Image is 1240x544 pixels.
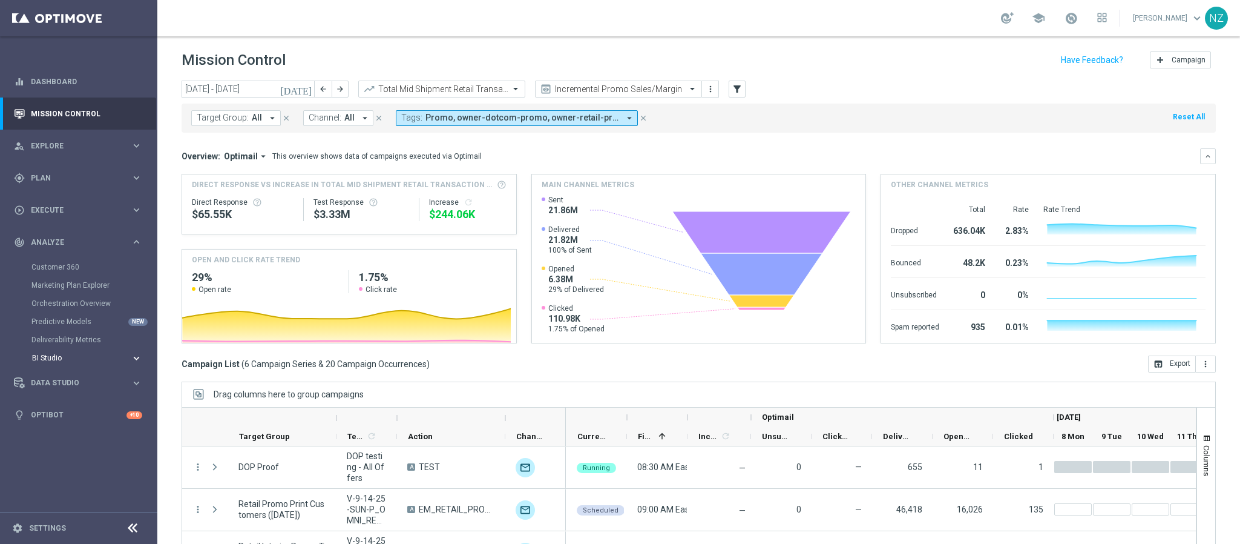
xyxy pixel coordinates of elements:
div: $244,056 [429,207,507,222]
span: 46,418 [896,505,922,514]
button: open_in_browser Export [1148,356,1196,373]
span: Retail Promo Print Customers (June 2024) [238,499,326,520]
img: Optimail [516,500,535,520]
button: lightbulb Optibot +10 [13,410,143,420]
div: Analyze [14,237,131,248]
img: Optimail [516,458,535,477]
button: play_circle_outline Execute keyboard_arrow_right [13,205,143,215]
button: close [281,111,292,125]
multiple-options-button: Export to CSV [1148,359,1216,368]
div: BI Studio [31,349,156,367]
h4: Other channel metrics [891,179,988,190]
span: 10 Wed [1137,432,1164,441]
span: 0 [796,462,801,472]
a: Orchestration Overview [31,299,126,308]
div: $65,547 [192,207,294,222]
div: +10 [126,411,142,419]
span: Data Studio [31,379,131,386]
span: Opened [943,432,973,441]
span: Unsubscribed [762,432,791,441]
span: Channel: [309,113,341,123]
span: Target Group: [197,113,249,123]
a: Mission Control [31,98,142,130]
span: 29% of Delivered [548,285,604,294]
div: Bounced [891,252,939,271]
span: Columns [1202,445,1212,476]
span: Action [408,432,433,441]
div: Rate Trend [1043,205,1206,214]
span: Open rate [198,285,231,294]
i: more_vert [1201,359,1210,369]
span: 110.98K [548,313,605,324]
div: BI Studio [32,354,131,362]
span: TEST [419,462,440,473]
div: Press SPACE to select this row. [182,489,566,531]
div: Explore [14,141,131,151]
i: close [282,114,290,122]
button: keyboard_arrow_down [1200,148,1216,164]
span: Opened [548,264,604,274]
button: BI Studio keyboard_arrow_right [31,353,143,363]
span: Channel [516,432,545,441]
span: BI Studio [32,354,119,362]
button: more_vert [192,504,203,515]
span: 16,026 [957,505,983,514]
i: keyboard_arrow_right [131,377,142,389]
div: Data Studio keyboard_arrow_right [13,378,143,388]
span: All [344,113,355,123]
div: Press SPACE to select this row. [182,446,566,489]
button: refresh [464,197,473,207]
div: Test Response [313,197,410,207]
div: Optibot [14,399,142,431]
span: keyboard_arrow_down [1190,12,1204,25]
div: 636.04K [954,220,985,239]
i: gps_fixed [14,173,25,184]
i: equalizer [14,76,25,87]
div: Plan [14,173,131,184]
div: 48.2K [954,252,985,271]
ng-select: Incremental Promo Sales/Margin [535,81,702,98]
span: Increase [698,432,719,441]
div: NEW [128,318,148,326]
div: NZ [1205,7,1228,30]
h4: Main channel metrics [542,179,634,190]
div: Orchestration Overview [31,294,156,313]
span: Execute [31,207,131,214]
span: 8 Mon [1061,432,1084,441]
i: arrow_drop_down [359,113,370,124]
span: — [855,505,862,514]
h2: 1.75% [359,270,506,285]
span: 09:00 AM Eastern Time (New York) (UTC -04:00) [637,505,832,514]
div: Rate [1000,205,1029,214]
span: 655 [908,462,922,472]
span: Campaign [1172,56,1206,64]
button: more_vert [192,462,203,473]
i: [DATE] [280,84,313,95]
button: arrow_back [315,81,332,98]
span: Direct Response VS Increase In Total Mid Shipment Retail Transaction Amount [192,179,493,190]
a: Settings [29,525,66,532]
span: 11 [973,462,983,472]
button: more_vert [1196,356,1216,373]
div: 0% [1000,284,1029,304]
h4: OPEN AND CLICK RATE TREND [192,254,300,265]
i: arrow_drop_down [267,113,278,124]
span: — [739,463,746,473]
div: Direct Response [192,197,294,207]
span: Scheduled [583,506,618,514]
div: 2.83% [1000,220,1029,239]
span: Click rate [366,285,397,294]
button: person_search Explore keyboard_arrow_right [13,141,143,151]
i: close [639,114,648,122]
div: Mission Control [14,98,142,130]
span: EM_RETAIL_PROMO [419,504,495,515]
button: [DATE] [278,81,315,99]
span: Clicked [548,304,605,313]
span: 6 Campaign Series & 20 Campaign Occurrences [244,359,427,370]
button: Mission Control [13,109,143,119]
i: keyboard_arrow_right [131,204,142,216]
